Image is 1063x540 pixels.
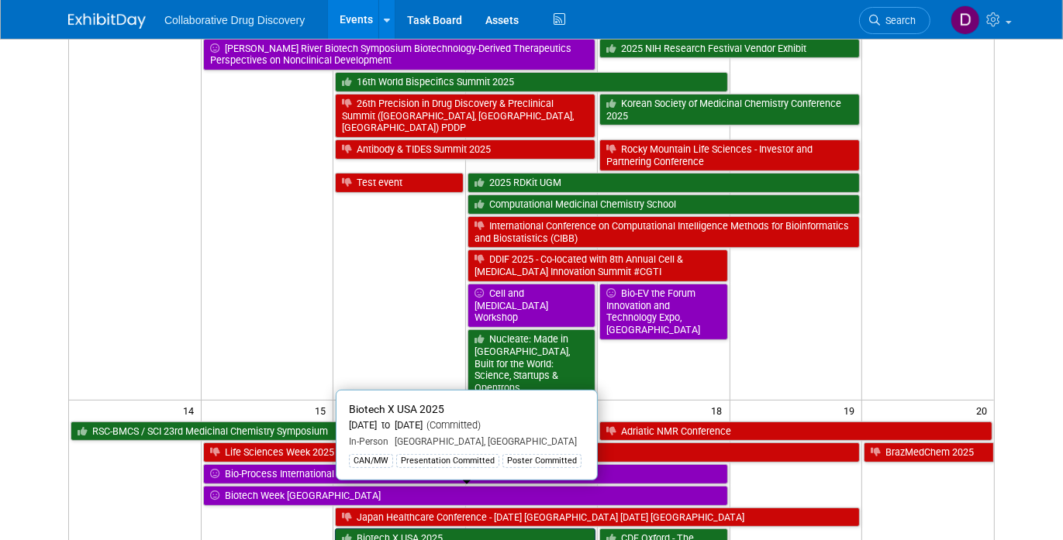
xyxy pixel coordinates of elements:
[599,39,860,59] a: 2025 NIH Research Festival Vendor Exhibit
[335,173,463,193] a: Test event
[388,436,577,447] span: [GEOGRAPHIC_DATA], [GEOGRAPHIC_DATA]
[335,507,860,528] a: Japan Healthcare Conference - [DATE] [GEOGRAPHIC_DATA] [DATE] [GEOGRAPHIC_DATA]
[864,442,994,463] a: BrazMedChem 2025
[975,401,994,420] span: 20
[599,421,992,442] a: Adriatic NMR Conference
[335,94,595,138] a: 26th Precision in Drug Discovery & Preclinical Summit ([GEOGRAPHIC_DATA], [GEOGRAPHIC_DATA], [GEO...
[599,94,860,126] a: Korean Society of Medicinal Chemistry Conference 2025
[468,173,860,193] a: 2025 RDKit UGM
[313,401,333,420] span: 15
[842,401,861,420] span: 19
[423,419,481,431] span: (Committed)
[468,329,595,398] a: Nucleate: Made in [GEOGRAPHIC_DATA], Built for the World: Science, Startups & Opentrons
[203,486,728,506] a: Biotech Week [GEOGRAPHIC_DATA]
[68,13,146,29] img: ExhibitDay
[468,249,728,281] a: DDIF 2025 - Co-located with 8th Annual Cell & [MEDICAL_DATA] Innovation Summit #CGTI
[349,454,393,468] div: CAN/MW
[203,464,728,484] a: Bio-Process International
[859,7,930,34] a: Search
[349,403,444,415] span: Biotech X USA 2025
[203,39,595,71] a: [PERSON_NAME] River Biotech Symposium Biotechnology-Derived Therapeutics Perspectives on Nonclini...
[349,436,388,447] span: In-Person
[502,454,582,468] div: Poster Committed
[335,139,595,160] a: Antibody & TIDES Summit 2025
[71,421,595,442] a: RSC-BMCS / SCI 23rd Medicinal Chemistry Symposium
[203,442,860,463] a: Life Sciences Week 2025 - [GEOGRAPHIC_DATA]
[468,216,860,248] a: International Conference on Computational Intelligence Methods for Bioinformatics and Biostatisti...
[349,419,585,432] div: [DATE] to [DATE]
[164,14,305,26] span: Collaborative Drug Discovery
[951,5,980,35] img: Daniel Castro
[181,401,201,420] span: 14
[599,139,860,171] a: Rocky Mountain Life Sciences - Investor and Partnering Conference
[710,401,730,420] span: 18
[335,72,727,92] a: 16th World Bispecifics Summit 2025
[468,284,595,328] a: Cell and [MEDICAL_DATA] Workshop
[468,194,860,215] a: Computational Medicinal Chemistry School
[599,284,727,340] a: Bio-EV the Forum Innovation and Technology Expo, [GEOGRAPHIC_DATA]
[396,454,499,468] div: Presentation Committed
[880,15,916,26] span: Search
